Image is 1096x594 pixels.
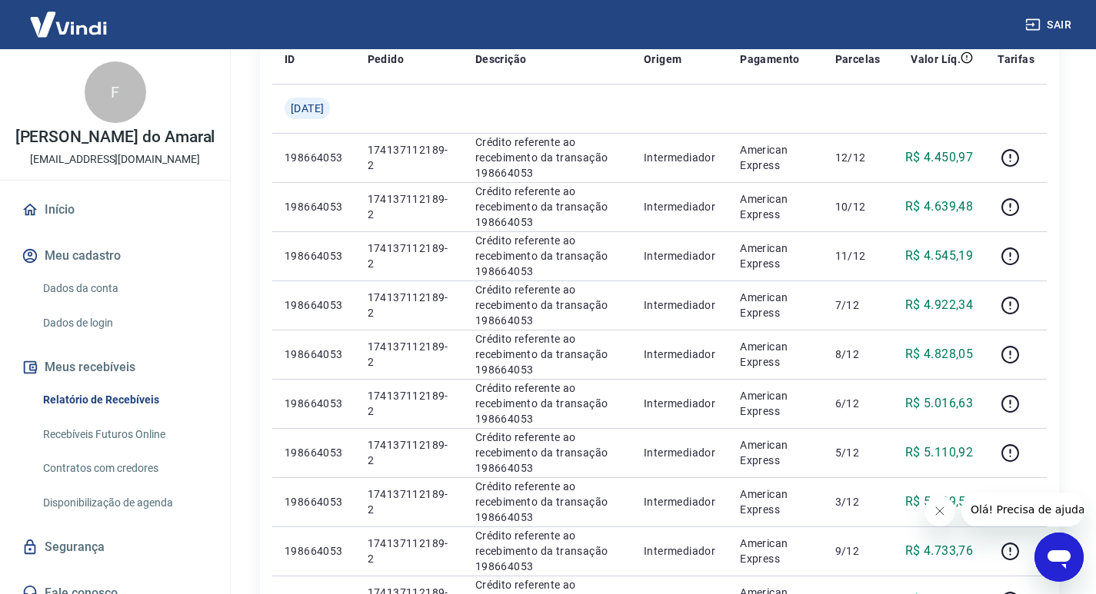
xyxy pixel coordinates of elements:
[835,347,881,362] p: 8/12
[475,430,619,476] p: Crédito referente ao recebimento da transação 198664053
[37,273,212,304] a: Dados da conta
[368,142,451,173] p: 174137112189-2
[37,453,212,484] a: Contratos com credores
[740,486,810,517] p: American Express
[911,51,961,67] p: Valor Líq.
[644,543,715,559] p: Intermediador
[285,199,343,214] p: 198664053
[644,297,715,313] p: Intermediador
[905,197,973,216] p: R$ 4.639,48
[1022,11,1078,39] button: Sair
[905,148,973,167] p: R$ 4.450,97
[18,350,212,384] button: Meus recebíveis
[18,1,118,48] img: Vindi
[905,443,973,462] p: R$ 5.110,92
[368,290,451,320] p: 174137112189-2
[475,184,619,230] p: Crédito referente ao recebimento da transação 198664053
[644,494,715,509] p: Intermediador
[9,11,129,23] span: Olá! Precisa de ajuda?
[905,542,973,560] p: R$ 4.733,76
[475,479,619,525] p: Crédito referente ao recebimento da transação 198664053
[924,496,955,526] iframe: Fechar mensagem
[18,193,212,227] a: Início
[644,199,715,214] p: Intermediador
[835,494,881,509] p: 3/12
[740,290,810,320] p: American Express
[961,493,1084,526] iframe: Mensagem da empresa
[835,396,881,411] p: 6/12
[740,437,810,468] p: American Express
[368,536,451,566] p: 174137112189-2
[18,530,212,564] a: Segurança
[740,241,810,271] p: American Express
[285,543,343,559] p: 198664053
[368,339,451,370] p: 174137112189-2
[475,380,619,426] p: Crédito referente ao recebimento da transação 198664053
[285,51,295,67] p: ID
[644,347,715,362] p: Intermediador
[740,191,810,222] p: American Express
[285,297,343,313] p: 198664053
[368,51,404,67] p: Pedido
[835,297,881,313] p: 7/12
[37,307,212,339] a: Dados de login
[644,445,715,460] p: Intermediador
[835,248,881,264] p: 11/12
[740,388,810,419] p: American Express
[285,150,343,165] p: 198664053
[905,345,973,363] p: R$ 4.828,05
[644,248,715,264] p: Intermediador
[644,150,715,165] p: Intermediador
[30,151,200,168] p: [EMAIL_ADDRESS][DOMAIN_NAME]
[475,528,619,574] p: Crédito referente ao recebimento da transação 198664053
[37,384,212,416] a: Relatório de Recebíveis
[644,51,681,67] p: Origem
[475,51,527,67] p: Descrição
[285,248,343,264] p: 198664053
[291,101,324,116] span: [DATE]
[905,394,973,413] p: R$ 5.016,63
[905,493,973,511] p: R$ 5.299,50
[475,134,619,181] p: Crédito referente ao recebimento da transação 198664053
[905,296,973,314] p: R$ 4.922,34
[368,486,451,517] p: 174137112189-2
[85,61,146,123] div: F
[285,445,343,460] p: 198664053
[740,51,800,67] p: Pagamento
[475,233,619,279] p: Crédito referente ao recebimento da transação 198664053
[835,199,881,214] p: 10/12
[740,142,810,173] p: American Express
[835,445,881,460] p: 5/12
[285,396,343,411] p: 198664053
[905,247,973,265] p: R$ 4.545,19
[835,543,881,559] p: 9/12
[835,51,881,67] p: Parcelas
[368,388,451,419] p: 174137112189-2
[740,536,810,566] p: American Express
[285,494,343,509] p: 198664053
[368,241,451,271] p: 174137112189-2
[15,129,215,145] p: [PERSON_NAME] do Amaral
[740,339,810,370] p: American Express
[285,347,343,362] p: 198664053
[475,282,619,328] p: Crédito referente ao recebimento da transação 198664053
[368,437,451,468] p: 174137112189-2
[368,191,451,222] p: 174137112189-2
[1034,533,1084,582] iframe: Botão para abrir a janela de mensagens
[644,396,715,411] p: Intermediador
[37,419,212,450] a: Recebíveis Futuros Online
[37,487,212,519] a: Disponibilização de agenda
[18,239,212,273] button: Meu cadastro
[998,51,1034,67] p: Tarifas
[835,150,881,165] p: 12/12
[475,331,619,377] p: Crédito referente ao recebimento da transação 198664053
